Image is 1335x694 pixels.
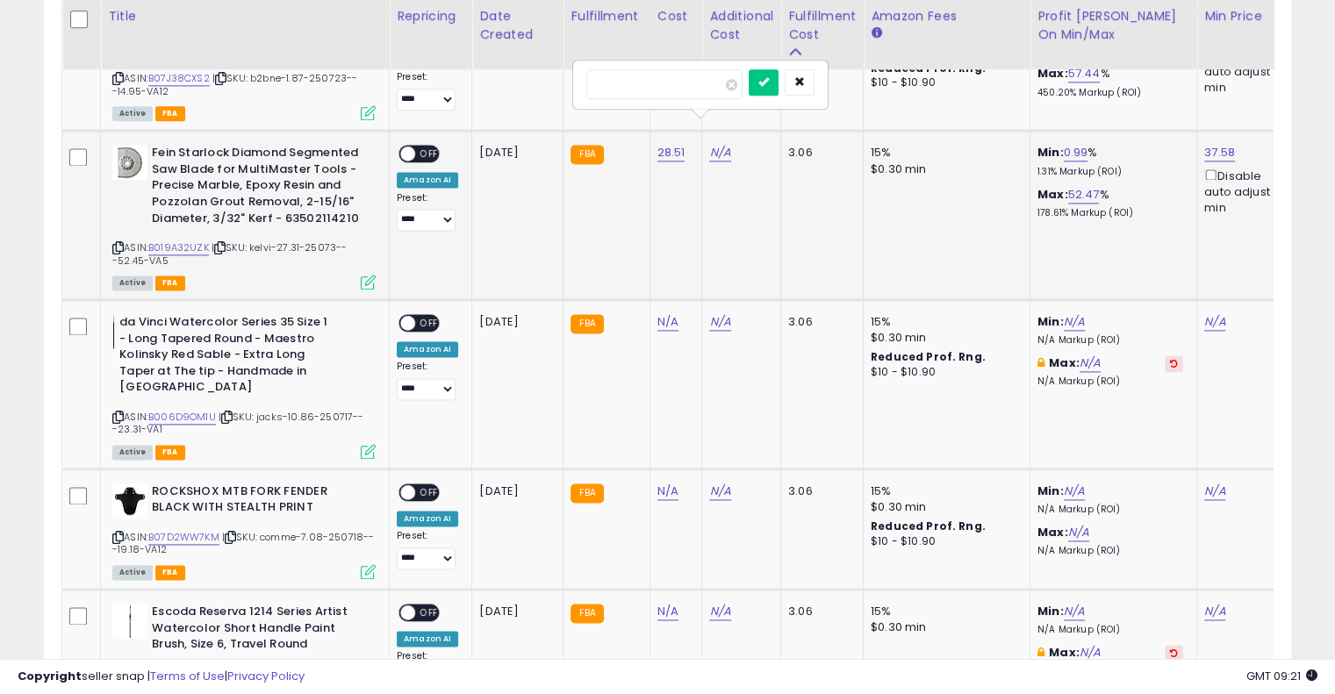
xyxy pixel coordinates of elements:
img: 3161YEiX4qL._SL40_.jpg [112,483,147,519]
b: Max: [1037,186,1068,203]
div: 3.06 [788,483,850,499]
span: FBA [155,445,185,460]
b: Min: [1037,483,1064,499]
b: ROCKSHOX MTB FORK FENDER BLACK WITH STEALTH PRINT [152,483,365,520]
a: N/A [1068,524,1089,541]
img: 412cOa5rQ9L._SL40_.jpg [112,145,147,180]
p: N/A Markup (ROI) [1037,624,1183,636]
small: FBA [571,314,603,333]
div: 3.06 [788,314,850,330]
p: N/A Markup (ROI) [1037,545,1183,557]
a: B006D9OM1U [148,410,216,425]
span: 2025-08-11 09:21 GMT [1246,668,1317,684]
img: 31IV0nHxFcL._SL40_.jpg [112,604,147,639]
div: Fulfillment Cost [788,7,856,44]
div: Amazon AI [397,341,458,357]
div: 15% [871,604,1016,619]
div: Repricing [397,7,464,25]
div: [DATE] [479,483,549,499]
span: | SKU: kelvi-27.31-25073---52.45-VA5 [112,240,347,267]
div: Title [108,7,382,25]
div: Amazon AI [397,172,458,188]
p: 450.20% Markup (ROI) [1037,87,1183,99]
b: Min: [1037,144,1064,161]
b: Min: [1037,603,1064,619]
span: All listings currently available for purchase on Amazon [112,275,153,290]
a: N/A [1204,313,1225,331]
div: ASIN: [112,145,376,288]
div: Cost [657,7,695,25]
span: All listings currently available for purchase on Amazon [112,565,153,580]
a: 37.58 [1204,144,1235,161]
a: N/A [1064,483,1085,500]
a: Privacy Policy [227,668,305,684]
b: Reduced Prof. Rng. [871,349,986,364]
div: Fulfillment [571,7,642,25]
div: % [1037,66,1183,98]
p: N/A Markup (ROI) [1037,504,1183,516]
div: 15% [871,483,1016,499]
div: Disable auto adjust min [1204,166,1288,217]
p: N/A Markup (ROI) [1037,376,1183,388]
div: 3.06 [788,145,850,161]
small: FBA [571,145,603,164]
a: N/A [1204,483,1225,500]
b: Reduced Prof. Rng. [871,519,986,533]
a: 28.51 [657,144,685,161]
b: Max: [1037,65,1068,82]
div: Preset: [397,192,458,232]
span: All listings currently available for purchase on Amazon [112,445,153,460]
span: FBA [155,106,185,121]
p: 178.61% Markup (ROI) [1037,207,1183,219]
span: | SKU: comme-7.08-250718---19.18-VA12 [112,530,374,556]
p: N/A Markup (ROI) [1037,334,1183,347]
a: 57.44 [1068,65,1101,82]
span: OFF [415,605,443,620]
a: N/A [1080,354,1101,372]
div: % [1037,187,1183,219]
div: % [1037,145,1183,177]
b: Escoda Reserva 1214 Series Artist Watercolor Short Handle Paint Brush, Size 6, Travel Round [152,604,365,657]
div: [DATE] [479,145,549,161]
div: Amazon AI [397,511,458,526]
div: ASIN: [112,25,376,118]
a: N/A [709,483,730,500]
a: N/A [657,603,678,620]
div: $0.30 min [871,161,1016,177]
a: N/A [709,603,730,620]
small: FBA [571,483,603,503]
div: [DATE] [479,604,549,619]
div: ASIN: [112,314,376,457]
a: N/A [1064,313,1085,331]
span: OFF [415,316,443,331]
div: 15% [871,145,1016,161]
b: Min: [1037,313,1064,330]
span: OFF [415,484,443,499]
a: N/A [657,313,678,331]
b: Fein Starlock Diamond Segmented Saw Blade for MultiMaster Tools - Precise Marble, Epoxy Resin and... [152,145,365,231]
a: N/A [1204,603,1225,620]
div: Date Created [479,7,556,44]
div: 3.06 [788,604,850,619]
div: Preset: [397,71,458,111]
a: 52.47 [1068,186,1100,204]
a: N/A [709,144,730,161]
div: Preset: [397,361,458,400]
div: Amazon Fees [871,7,1023,25]
div: Amazon AI [397,631,458,647]
a: B07J38CXS2 [148,71,210,86]
b: Max: [1037,524,1068,540]
a: B07D2WW7KM [148,530,219,545]
small: FBA [571,604,603,623]
a: Terms of Use [150,668,225,684]
div: $10 - $10.90 [871,534,1016,549]
div: ASIN: [112,483,376,577]
b: da Vinci Watercolor Series 35 Size 1 - Long Tapered Round - Maestro Kolinsky Red Sable - Extra Lo... [119,314,333,400]
span: FBA [155,565,185,580]
div: Disable auto adjust min [1204,45,1288,96]
div: $0.30 min [871,330,1016,346]
span: OFF [415,147,443,161]
p: 1.31% Markup (ROI) [1037,166,1183,178]
span: | SKU: jacks-10.86-250717---23.31-VA1 [112,410,364,436]
span: FBA [155,275,185,290]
